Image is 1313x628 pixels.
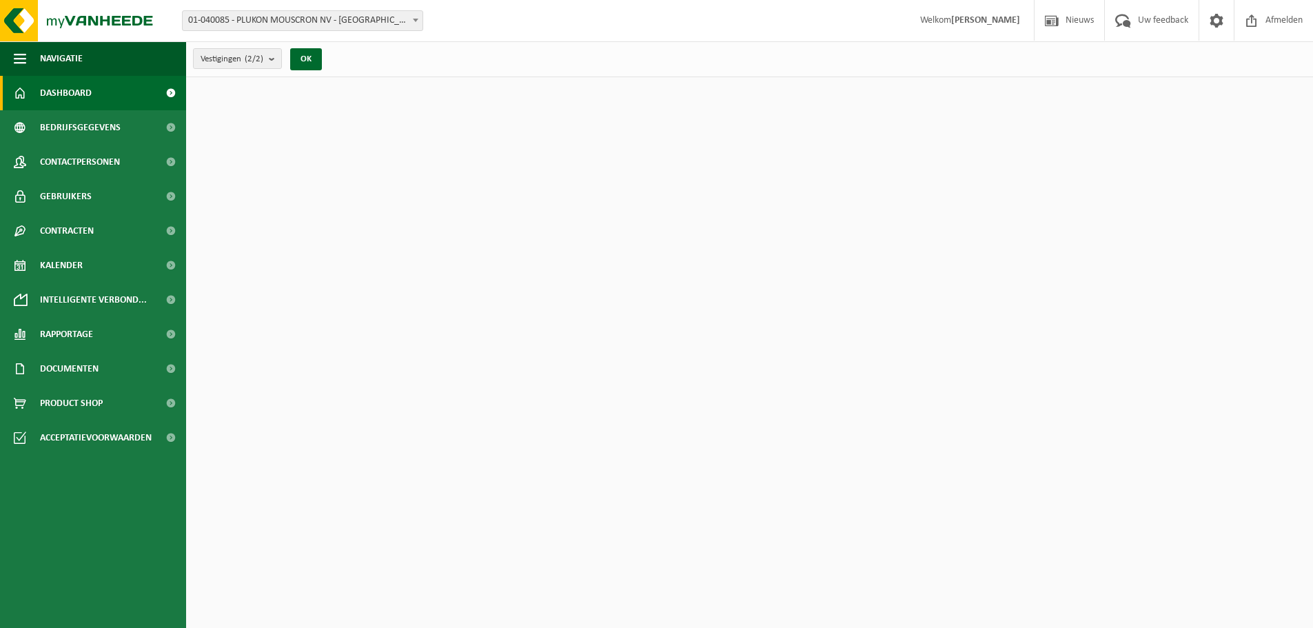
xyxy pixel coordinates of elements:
span: Intelligente verbond... [40,283,147,317]
span: Contracten [40,214,94,248]
span: Rapportage [40,317,93,352]
span: Kalender [40,248,83,283]
span: Bedrijfsgegevens [40,110,121,145]
span: Navigatie [40,41,83,76]
span: Gebruikers [40,179,92,214]
count: (2/2) [245,54,263,63]
span: 01-040085 - PLUKON MOUSCRON NV - MOESKROEN [182,10,423,31]
span: Vestigingen [201,49,263,70]
span: Dashboard [40,76,92,110]
button: Vestigingen(2/2) [193,48,282,69]
span: Documenten [40,352,99,386]
span: Acceptatievoorwaarden [40,421,152,455]
button: OK [290,48,322,70]
span: Contactpersonen [40,145,120,179]
span: Product Shop [40,386,103,421]
strong: [PERSON_NAME] [951,15,1020,26]
span: 01-040085 - PLUKON MOUSCRON NV - MOESKROEN [183,11,423,30]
